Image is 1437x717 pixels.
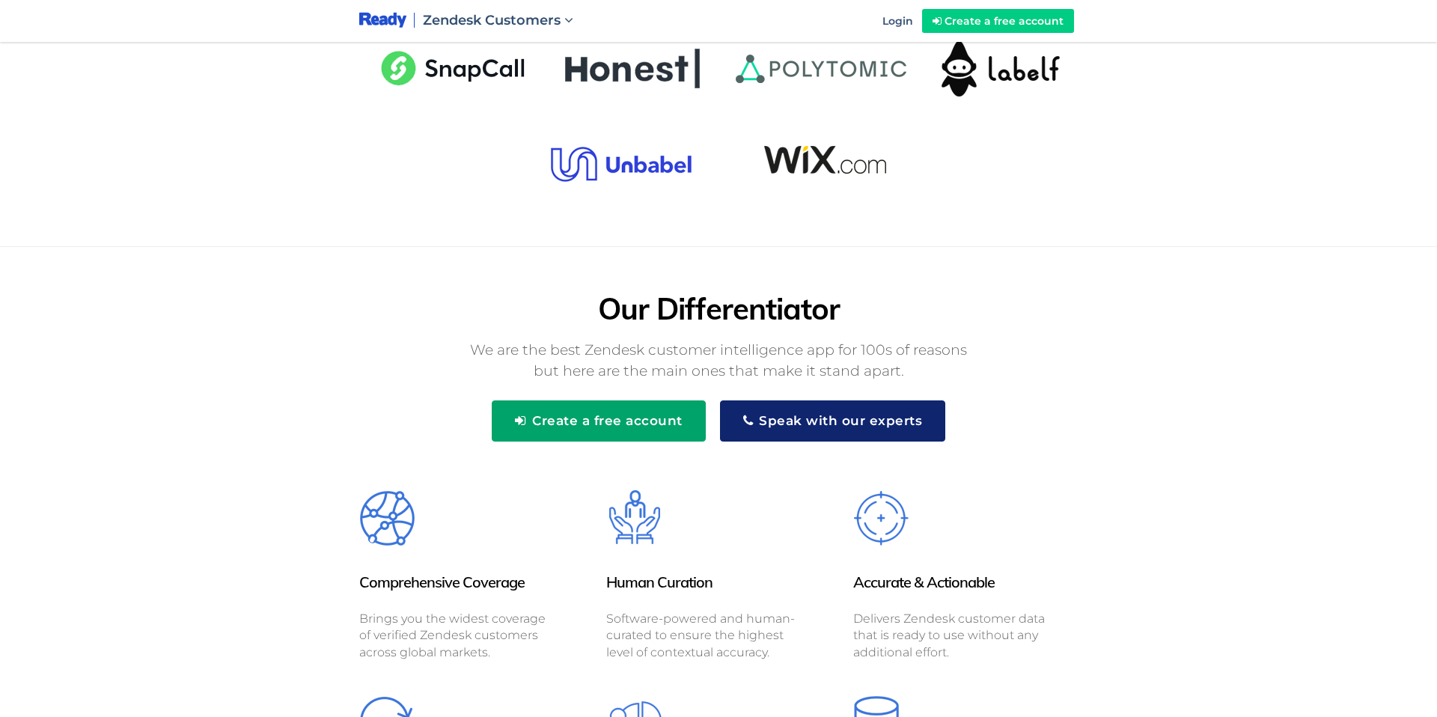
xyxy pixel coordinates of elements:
[606,573,801,592] h2: Human Curation
[720,400,946,441] button: Speak with our experts
[922,9,1074,33] a: Create a free account
[873,2,922,40] a: Login
[492,400,706,441] button: Create a free account
[359,490,415,546] img: Comprehensive Coverage
[882,14,913,28] span: Login
[853,490,909,546] img: Accurate & Actionable
[359,292,1078,325] h2: Our Differentiator
[423,12,561,28] span: Zendesk Customers
[606,490,662,546] img: Human Curation
[359,573,554,592] h2: Comprehensive Coverage
[359,11,406,30] img: logo
[606,611,801,662] p: Software-powered and human-curated to ensure the highest level of contextual accuracy.
[359,336,1078,385] p: We are the best Zendesk customer intelligence app for 100s of reasons but here are the main ones ...
[853,611,1048,662] p: Delivers Zendesk customer data that is ready to use without any additional effort.
[853,573,1048,592] h2: Accurate & Actionable
[359,611,554,662] p: Brings you the widest coverage of verified Zendesk customers across global markets.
